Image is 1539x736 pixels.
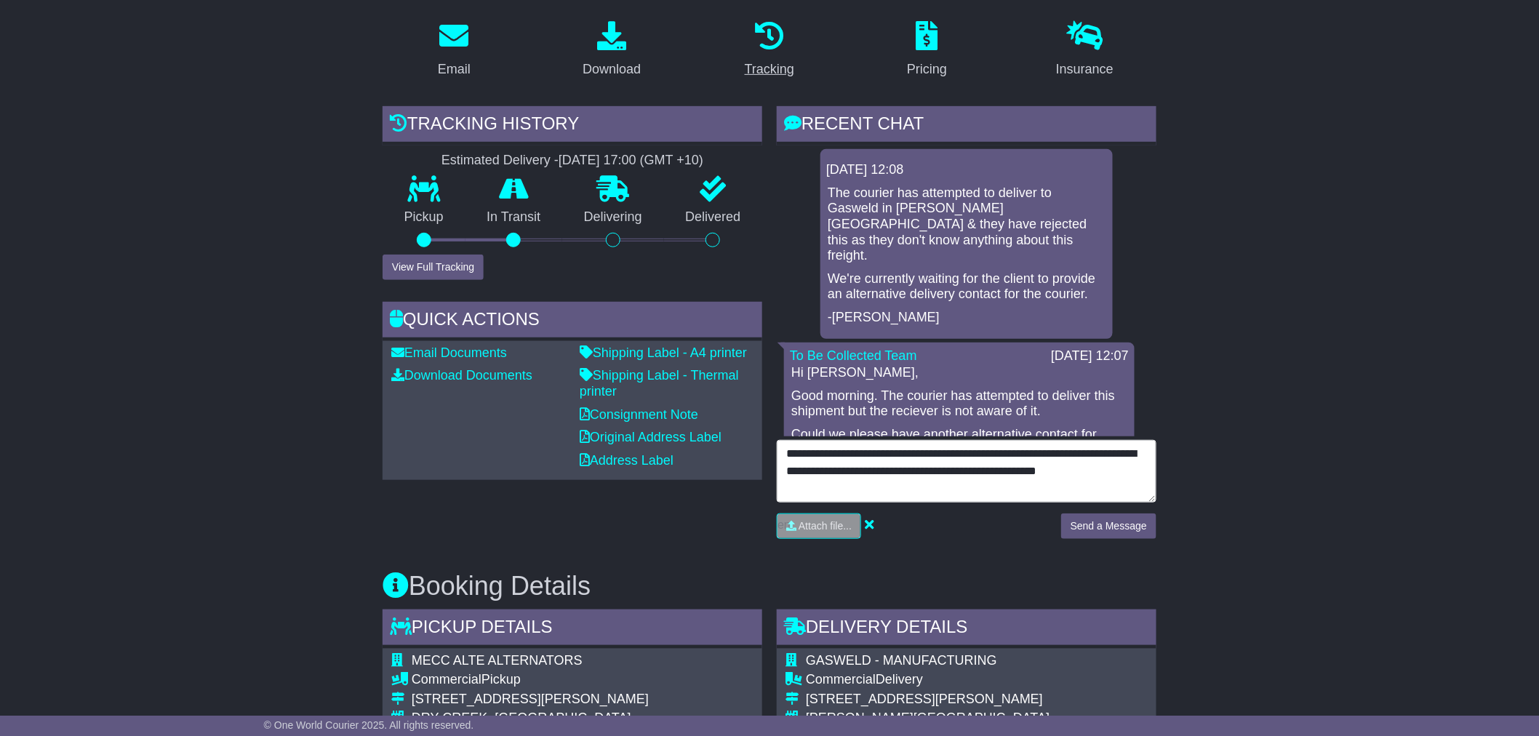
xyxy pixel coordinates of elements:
a: Email [428,16,480,84]
div: [STREET_ADDRESS][PERSON_NAME] [806,692,1148,708]
div: [DATE] 17:00 (GMT +10) [559,153,703,169]
a: Shipping Label - Thermal printer [580,368,739,399]
span: © One World Courier 2025. All rights reserved. [264,719,474,731]
button: Send a Message [1061,513,1156,539]
a: Download Documents [391,368,532,383]
span: Commercial [412,672,481,687]
a: To Be Collected Team [790,348,917,363]
a: Original Address Label [580,430,721,444]
div: Pickup [412,672,649,688]
a: Shipping Label - A4 printer [580,345,747,360]
div: [DATE] 12:08 [826,162,1107,178]
p: -[PERSON_NAME] [828,310,1106,326]
p: Could we please have another alternative contact for delivery so we can provide it to the courier? [791,427,1127,458]
a: Consignment Note [580,407,698,422]
div: Pickup Details [383,609,762,649]
div: Download [583,60,641,79]
a: Pricing [898,16,956,84]
a: Email Documents [391,345,507,360]
a: Insurance [1047,16,1123,84]
span: MECC ALTE ALTERNATORS [412,653,583,668]
div: RECENT CHAT [777,106,1156,145]
div: Tracking history [383,106,762,145]
h3: Booking Details [383,572,1156,601]
div: Email [438,60,471,79]
div: Delivery Details [777,609,1156,649]
div: Quick Actions [383,302,762,341]
p: Pickup [383,209,465,225]
div: Pricing [907,60,947,79]
button: View Full Tracking [383,255,484,280]
p: Hi [PERSON_NAME], [791,365,1127,381]
span: GASWELD - MANUFACTURING [806,653,997,668]
div: DRY CREEK, [GEOGRAPHIC_DATA] [412,711,649,727]
div: Insurance [1056,60,1114,79]
p: Good morning. The courier has attempted to deliver this shipment but the reciever is not aware of... [791,388,1127,420]
a: Tracking [735,16,804,84]
p: Delivering [562,209,664,225]
div: Delivery [806,672,1148,688]
p: Delivered [664,209,763,225]
div: Estimated Delivery - [383,153,762,169]
p: The courier has attempted to deliver to Gasweld in [PERSON_NAME][GEOGRAPHIC_DATA] & they have rej... [828,185,1106,264]
div: Tracking [745,60,794,79]
p: We're currently waiting for the client to provide an alternative delivery contact for the courier. [828,271,1106,303]
p: In Transit [465,209,563,225]
span: Commercial [806,672,876,687]
a: Download [573,16,650,84]
div: [STREET_ADDRESS][PERSON_NAME] [412,692,649,708]
a: Address Label [580,453,673,468]
div: [DATE] 12:07 [1051,348,1129,364]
